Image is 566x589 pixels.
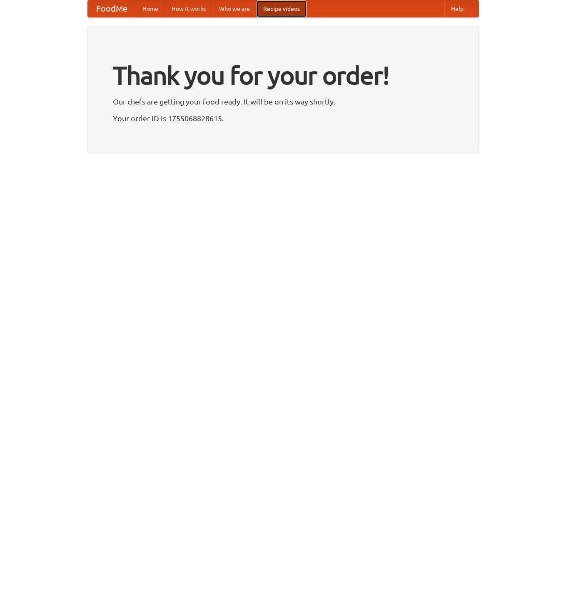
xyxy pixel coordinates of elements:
[257,0,307,17] a: Recipe videos
[113,112,454,124] p: Your order ID is 1755068828615.
[88,0,136,17] a: FoodMe
[113,95,454,108] p: Our chefs are getting your food ready. It will be on its way shortly.
[212,0,257,17] a: Who we are
[136,0,165,17] a: Home
[444,0,470,17] a: Help
[165,0,212,17] a: How it works
[113,55,454,95] h1: Thank you for your order!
